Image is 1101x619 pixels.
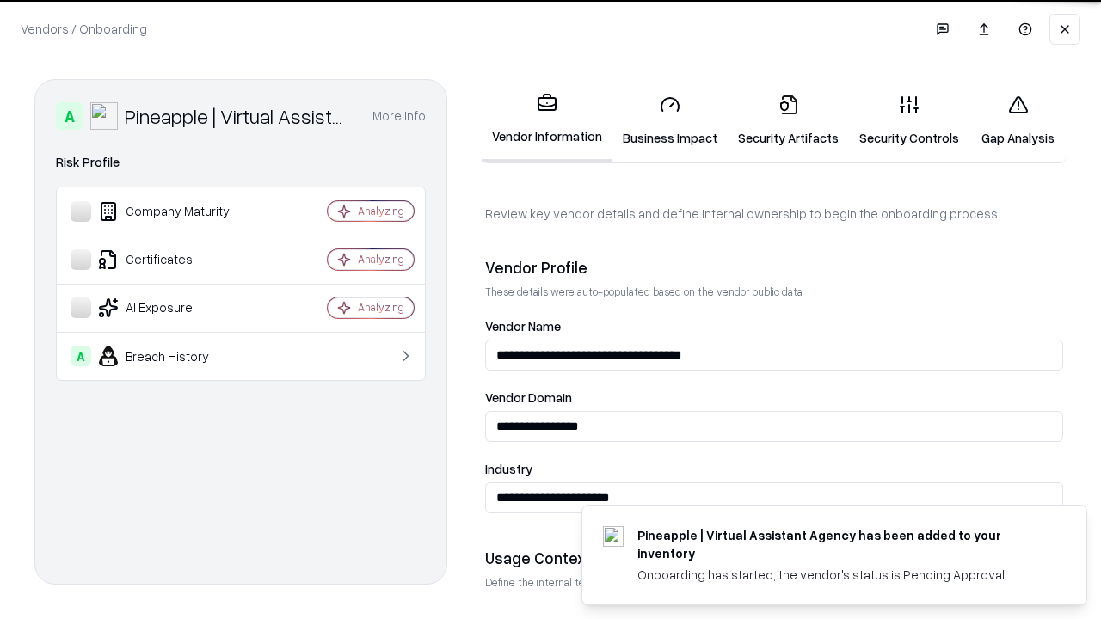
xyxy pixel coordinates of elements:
[358,252,404,267] div: Analyzing
[71,201,276,222] div: Company Maturity
[56,152,426,173] div: Risk Profile
[485,257,1063,278] div: Vendor Profile
[71,346,91,366] div: A
[358,300,404,315] div: Analyzing
[90,102,118,130] img: Pineapple | Virtual Assistant Agency
[637,526,1045,562] div: Pineapple | Virtual Assistant Agency has been added to your inventory
[849,81,969,161] a: Security Controls
[485,285,1063,299] p: These details were auto-populated based on the vendor public data
[358,204,404,218] div: Analyzing
[21,20,147,38] p: Vendors / Onboarding
[485,463,1063,475] label: Industry
[485,548,1063,568] div: Usage Context
[728,81,849,161] a: Security Artifacts
[482,79,612,162] a: Vendor Information
[485,320,1063,333] label: Vendor Name
[969,81,1067,161] a: Gap Analysis
[485,391,1063,404] label: Vendor Domain
[485,575,1063,590] p: Define the internal team and reason for using this vendor. This helps assess business relevance a...
[71,297,276,318] div: AI Exposure
[372,101,426,132] button: More info
[71,346,276,366] div: Breach History
[71,249,276,270] div: Certificates
[56,102,83,130] div: A
[125,102,352,130] div: Pineapple | Virtual Assistant Agency
[612,81,728,161] a: Business Impact
[637,566,1045,584] div: Onboarding has started, the vendor's status is Pending Approval.
[485,205,1063,223] p: Review key vendor details and define internal ownership to begin the onboarding process.
[603,526,624,547] img: trypineapple.com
